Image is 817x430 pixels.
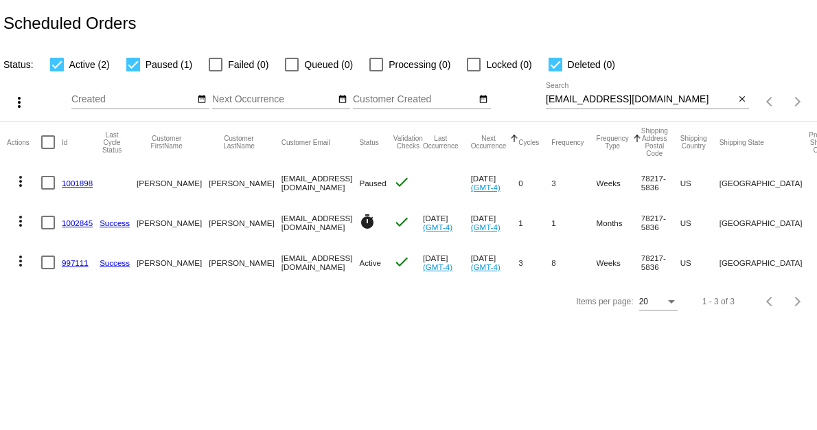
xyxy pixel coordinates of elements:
input: Search [546,94,735,105]
mat-cell: 78217-5836 [641,163,680,203]
a: 997111 [62,258,89,267]
a: Success [100,218,130,227]
span: Active (2) [69,56,110,73]
mat-cell: 78217-5836 [641,203,680,242]
mat-cell: [PERSON_NAME] [137,242,209,282]
button: Clear [735,93,749,107]
mat-header-cell: Actions [7,122,41,163]
span: Active [359,258,381,267]
button: Change sorting for FrequencyType [597,135,629,150]
mat-cell: [PERSON_NAME] [209,163,281,203]
div: Items per page: [576,297,633,306]
button: Change sorting for Frequency [551,138,584,146]
span: Paused [359,179,386,188]
button: Previous page [757,88,784,115]
mat-cell: 78217-5836 [641,242,680,282]
span: 20 [639,297,648,306]
button: Change sorting for Cycles [518,138,539,146]
a: (GMT-4) [471,262,500,271]
span: Paused (1) [146,56,192,73]
mat-cell: [GEOGRAPHIC_DATA] [720,242,809,282]
button: Change sorting for ShippingState [720,138,764,146]
mat-icon: check [393,174,410,190]
mat-cell: 1 [551,203,596,242]
mat-icon: more_vert [11,94,27,111]
mat-cell: [GEOGRAPHIC_DATA] [720,163,809,203]
mat-icon: check [393,253,410,270]
mat-cell: [PERSON_NAME] [137,203,209,242]
a: 1002845 [62,218,93,227]
mat-cell: [PERSON_NAME] [209,242,281,282]
button: Previous page [757,288,784,315]
mat-cell: 1 [518,203,551,242]
div: 1 - 3 of 3 [702,297,735,306]
mat-icon: check [393,214,410,230]
button: Change sorting for NextOccurrenceUtc [471,135,507,150]
mat-cell: 3 [518,242,551,282]
button: Change sorting for CustomerLastName [209,135,268,150]
mat-cell: [PERSON_NAME] [137,163,209,203]
a: (GMT-4) [423,262,452,271]
input: Created [71,94,195,105]
button: Change sorting for CustomerEmail [281,138,330,146]
mat-cell: [EMAIL_ADDRESS][DOMAIN_NAME] [281,163,360,203]
mat-icon: more_vert [12,213,29,229]
mat-icon: close [737,94,747,105]
button: Change sorting for ShippingPostcode [641,127,668,157]
button: Change sorting for ShippingCountry [680,135,707,150]
mat-cell: US [680,203,720,242]
mat-cell: [PERSON_NAME] [209,203,281,242]
mat-cell: US [680,163,720,203]
mat-cell: [DATE] [471,203,519,242]
button: Next page [784,88,812,115]
span: Locked (0) [486,56,531,73]
input: Customer Created [353,94,476,105]
a: (GMT-4) [423,223,452,231]
input: Next Occurrence [212,94,336,105]
span: Status: [3,59,34,70]
a: 1001898 [62,179,93,188]
mat-icon: date_range [338,94,347,105]
mat-cell: [EMAIL_ADDRESS][DOMAIN_NAME] [281,203,360,242]
mat-icon: timer [359,214,376,230]
a: Success [100,258,130,267]
mat-header-cell: Validation Checks [393,122,423,163]
mat-icon: date_range [197,94,207,105]
mat-cell: [EMAIL_ADDRESS][DOMAIN_NAME] [281,242,360,282]
a: (GMT-4) [471,183,500,192]
mat-cell: Weeks [597,163,641,203]
mat-cell: US [680,242,720,282]
mat-cell: 0 [518,163,551,203]
mat-cell: [GEOGRAPHIC_DATA] [720,203,809,242]
mat-icon: more_vert [12,173,29,190]
button: Change sorting for Id [62,138,67,146]
button: Next page [784,288,812,315]
h2: Scheduled Orders [3,14,136,33]
span: Failed (0) [228,56,268,73]
mat-cell: [DATE] [471,242,519,282]
mat-select: Items per page: [639,297,678,307]
mat-cell: Weeks [597,242,641,282]
mat-cell: Months [597,203,641,242]
button: Change sorting for CustomerFirstName [137,135,196,150]
mat-icon: date_range [479,94,488,105]
span: Deleted (0) [568,56,615,73]
mat-icon: more_vert [12,253,29,269]
mat-cell: [DATE] [423,203,471,242]
mat-cell: [DATE] [423,242,471,282]
button: Change sorting for LastProcessingCycleId [100,131,124,154]
span: Queued (0) [304,56,353,73]
button: Change sorting for Status [359,138,378,146]
a: (GMT-4) [471,223,500,231]
mat-cell: 3 [551,163,596,203]
button: Change sorting for LastOccurrenceUtc [423,135,459,150]
span: Processing (0) [389,56,450,73]
mat-cell: [DATE] [471,163,519,203]
mat-cell: 8 [551,242,596,282]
